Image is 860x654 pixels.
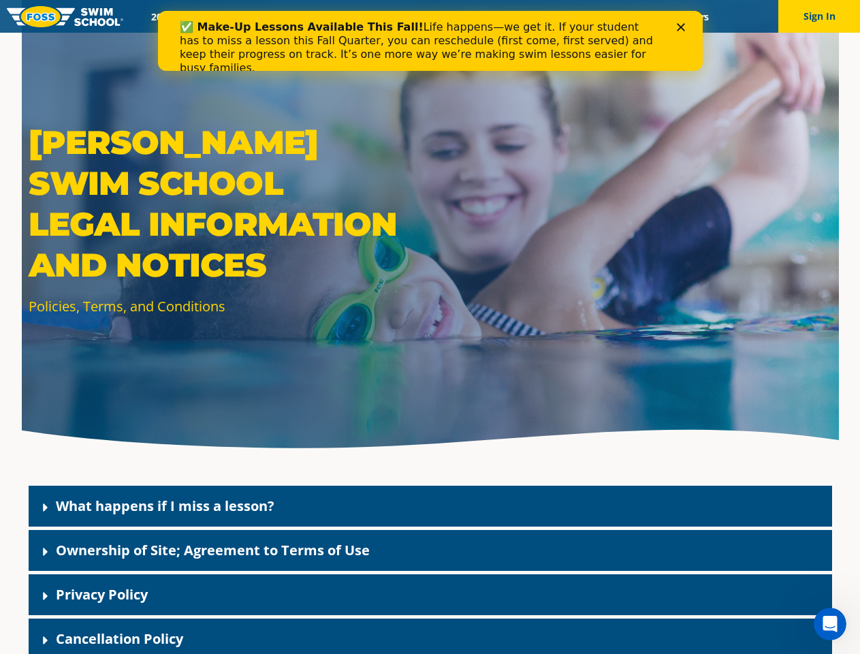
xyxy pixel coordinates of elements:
div: Life happens—we get it. If your student has to miss a lesson this Fall Quarter, you can reschedul... [22,10,501,64]
a: 2025 Calendar [140,10,225,23]
a: Swim Like [PERSON_NAME] [477,10,622,23]
a: Blog [621,10,664,23]
a: Cancellation Policy [56,629,183,648]
div: Privacy Policy [29,574,832,615]
a: Swim Path® Program [282,10,401,23]
b: ✅ Make-Up Lessons Available This Fall! [22,10,266,22]
div: What happens if I miss a lesson? [29,486,832,527]
iframe: Intercom live chat banner [158,11,703,71]
a: Ownership of Site; Agreement to Terms of Use [56,541,370,559]
a: About FOSS [401,10,477,23]
img: FOSS Swim School Logo [7,6,123,27]
div: Close [519,12,532,20]
a: Privacy Policy [56,585,148,604]
p: Policies, Terms, and Conditions [29,296,424,316]
a: What happens if I miss a lesson? [56,497,274,515]
a: Schools [225,10,282,23]
iframe: Intercom live chat [814,608,846,640]
p: [PERSON_NAME] Swim School Legal Information and Notices [29,122,424,285]
a: Careers [664,10,720,23]
div: Ownership of Site; Agreement to Terms of Use [29,530,832,571]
